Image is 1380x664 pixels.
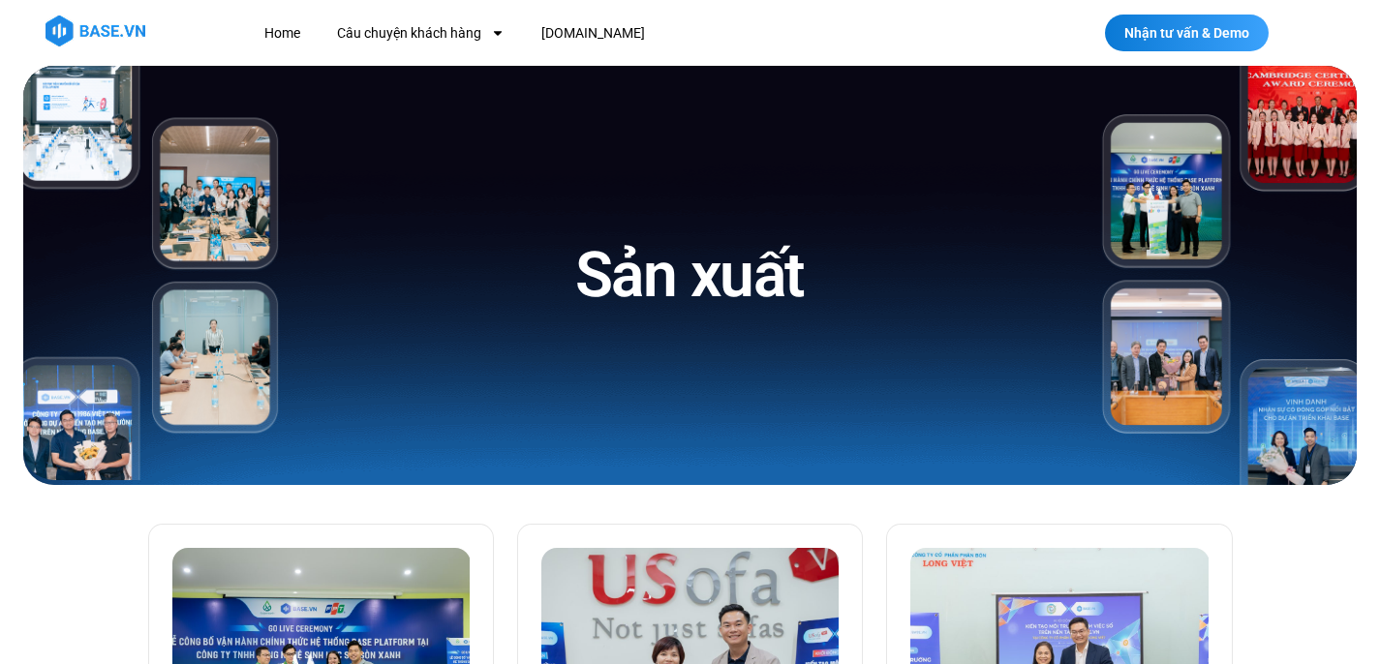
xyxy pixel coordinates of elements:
nav: Menu [250,15,985,51]
a: [DOMAIN_NAME] [527,15,659,51]
a: Câu chuyện khách hàng [322,15,519,51]
a: Nhận tư vấn & Demo [1105,15,1269,51]
span: Nhận tư vấn & Demo [1124,26,1249,40]
a: Home [250,15,315,51]
h1: Sản xuất [575,235,805,316]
